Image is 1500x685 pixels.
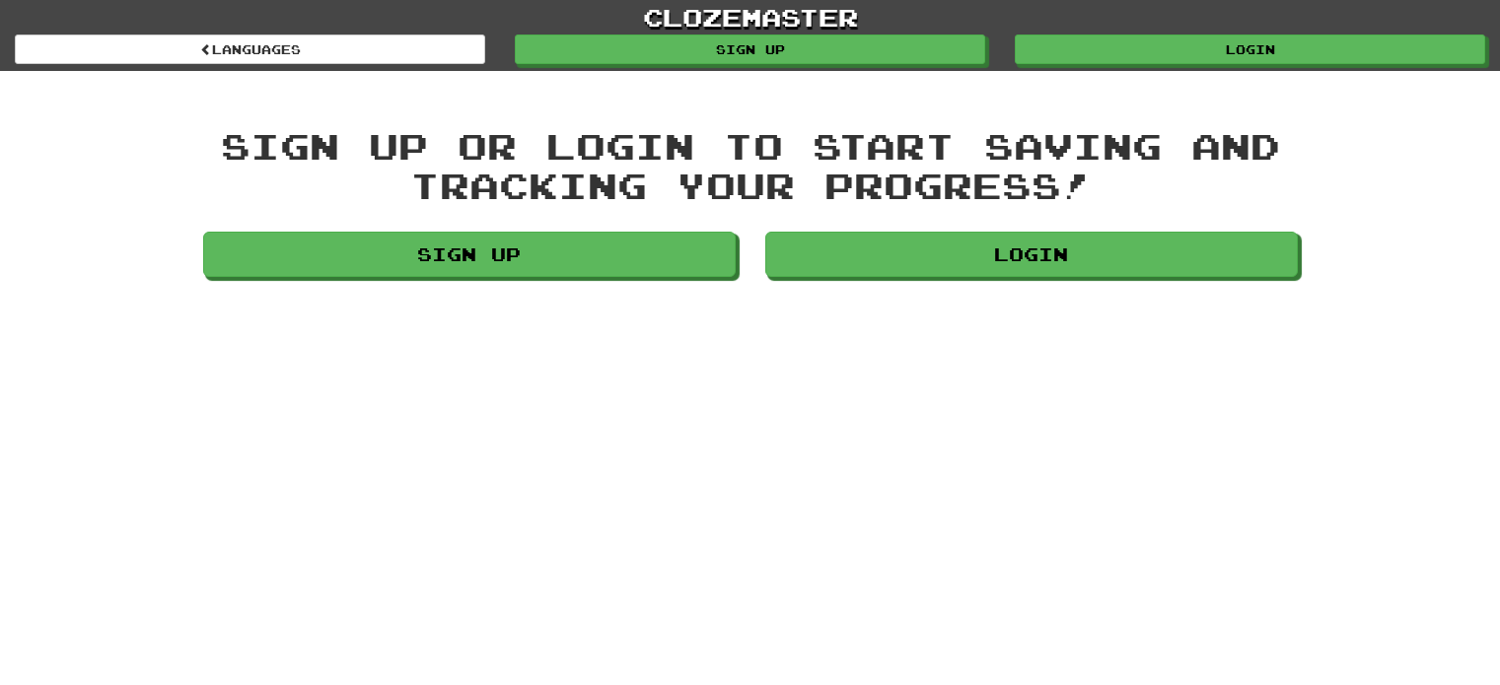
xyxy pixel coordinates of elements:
[203,232,736,277] a: Sign up
[15,34,485,64] a: Languages
[515,34,985,64] a: Sign up
[203,126,1298,204] div: Sign up or login to start saving and tracking your progress!
[1015,34,1485,64] a: Login
[765,232,1298,277] a: Login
